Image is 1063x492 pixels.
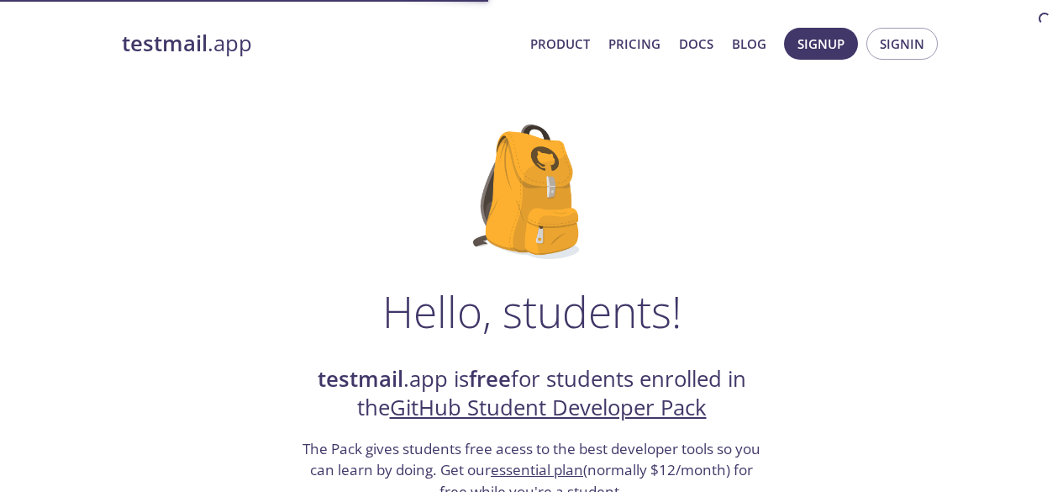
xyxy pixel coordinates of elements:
[469,364,511,394] strong: free
[382,286,681,336] h1: Hello, students!
[390,393,707,422] a: GitHub Student Developer Pack
[679,33,713,55] a: Docs
[608,33,660,55] a: Pricing
[530,33,590,55] a: Product
[797,33,845,55] span: Signup
[880,33,924,55] span: Signin
[784,28,858,60] button: Signup
[301,365,763,423] h2: .app is for students enrolled in the
[473,124,590,259] img: github-student-backpack.png
[732,33,766,55] a: Blog
[318,364,403,394] strong: testmail
[122,29,517,58] a: testmail.app
[122,29,208,58] strong: testmail
[866,28,938,60] button: Signin
[491,460,583,479] a: essential plan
